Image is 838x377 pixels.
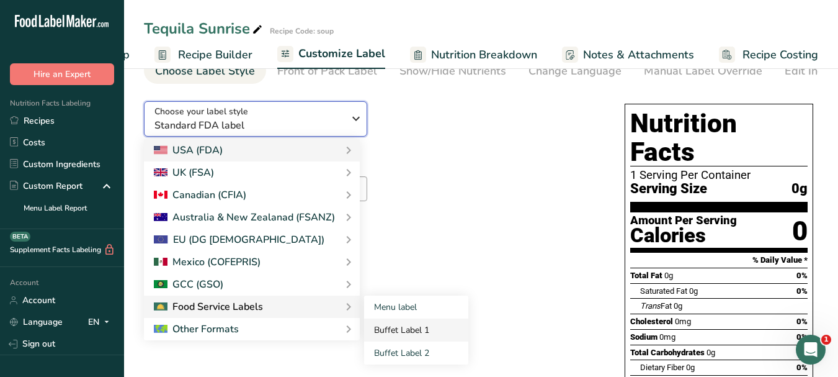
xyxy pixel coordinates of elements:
[674,301,682,311] span: 0g
[10,63,114,85] button: Hire an Expert
[528,63,622,79] div: Change Language
[630,181,707,197] span: Serving Size
[364,296,468,319] a: Menu label
[630,253,808,268] section: % Daily Value *
[630,317,673,326] span: Cholesterol
[659,332,675,342] span: 0mg
[583,47,694,63] span: Notes & Attachments
[742,47,818,63] span: Recipe Costing
[640,363,684,372] span: Dietary Fiber
[154,165,214,180] div: UK (FSA)
[630,227,737,245] div: Calories
[796,271,808,280] span: 0%
[821,335,831,345] span: 1
[154,41,252,69] a: Recipe Builder
[664,271,673,280] span: 0g
[640,301,661,311] i: Trans
[630,348,705,357] span: Total Carbohydrates
[270,25,334,37] div: Recipe Code: soup
[10,179,82,193] div: Custom Report
[154,277,223,292] div: GCC (GSO)
[277,63,377,79] div: Front of Pack Label
[364,342,468,365] a: Buffet Label 2
[796,332,808,342] span: 0%
[154,299,263,314] div: Food Service Labels
[630,332,657,342] span: Sodium
[796,317,808,326] span: 0%
[796,286,808,296] span: 0%
[10,232,30,242] div: BETA
[154,280,167,289] img: 2Q==
[10,311,63,333] a: Language
[630,271,662,280] span: Total Fat
[689,286,698,296] span: 0g
[686,363,695,372] span: 0g
[707,348,715,357] span: 0g
[298,45,385,62] span: Customize Label
[630,169,808,181] div: 1 Serving Per Container
[796,363,808,372] span: 0%
[640,301,672,311] span: Fat
[431,47,537,63] span: Nutrition Breakdown
[675,317,691,326] span: 0mg
[796,335,826,365] iframe: Intercom live chat
[154,255,261,270] div: Mexico (COFEPRIS)
[154,210,335,225] div: Australia & New Zealanad (FSANZ)
[630,215,737,227] div: Amount Per Serving
[144,17,265,40] div: Tequila Sunrise
[630,109,808,166] h1: Nutrition Facts
[155,63,255,79] div: Choose Label Style
[178,47,252,63] span: Recipe Builder
[144,101,367,137] button: Choose your label style Standard FDA label
[562,41,694,69] a: Notes & Attachments
[277,40,385,70] a: Customize Label
[640,286,687,296] span: Saturated Fat
[154,143,223,158] div: USA (FDA)
[410,41,537,69] a: Nutrition Breakdown
[792,215,808,248] div: 0
[154,322,239,337] div: Other Formats
[719,41,818,69] a: Recipe Costing
[644,63,762,79] div: Manual Label Override
[88,315,114,330] div: EN
[364,319,468,342] a: Buffet Label 1
[791,181,808,197] span: 0g
[154,105,248,118] span: Choose your label style
[154,232,324,247] div: EU (DG [DEMOGRAPHIC_DATA])
[399,63,506,79] div: Show/Hide Nutrients
[154,118,344,133] span: Standard FDA label
[154,188,246,202] div: Canadian (CFIA)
